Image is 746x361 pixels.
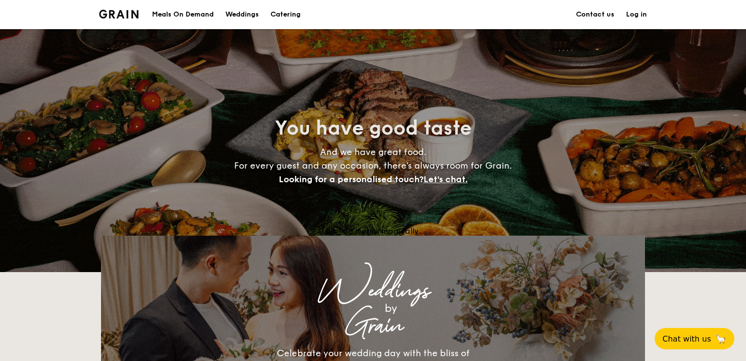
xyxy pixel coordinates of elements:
button: Chat with us🦙 [655,328,734,349]
img: Grain [99,10,138,18]
div: Loading menus magically... [101,226,645,236]
span: Chat with us [662,334,711,344]
a: Logotype [99,10,138,18]
div: Weddings [186,282,559,300]
span: 🦙 [715,333,727,344]
div: by [222,300,559,317]
span: Let's chat. [424,174,468,185]
div: Grain [186,317,559,335]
